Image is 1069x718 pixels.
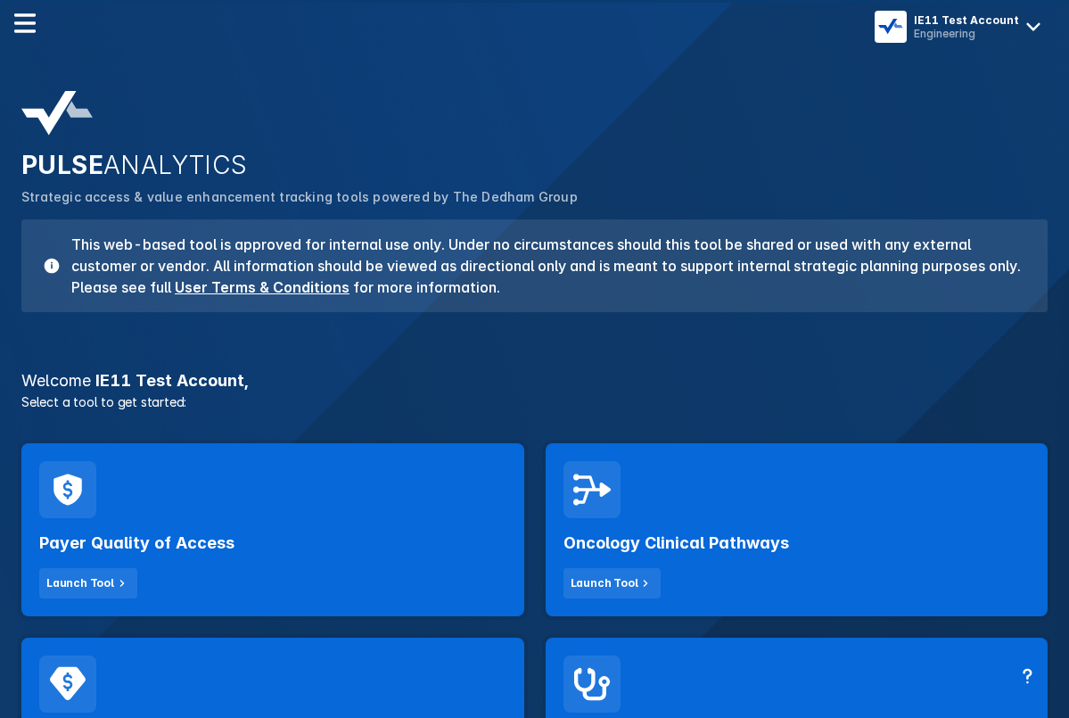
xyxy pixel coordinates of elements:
[11,392,1058,411] p: Select a tool to get started:
[914,13,1019,27] div: IE11 Test Account
[103,150,248,180] span: ANALYTICS
[11,373,1058,389] h3: IE11 Test Account ,
[546,443,1048,616] a: Oncology Clinical PathwaysLaunch Tool
[21,91,93,136] img: pulse-analytics-logo
[175,278,349,296] a: User Terms & Conditions
[21,150,1048,180] h2: PULSE
[46,575,114,591] div: Launch Tool
[1007,656,1048,697] div: Contact Support
[14,12,36,34] img: menu--horizontal.svg
[563,568,662,598] button: Launch Tool
[21,443,524,616] a: Payer Quality of AccessLaunch Tool
[39,568,137,598] button: Launch Tool
[878,14,903,39] img: menu button
[571,575,638,591] div: Launch Tool
[21,187,1048,207] p: Strategic access & value enhancement tracking tools powered by The Dedham Group
[21,371,91,390] span: Welcome
[914,27,1019,40] div: Engineering
[61,234,1026,298] h3: This web-based tool is approved for internal use only. Under no circumstances should this tool be...
[39,532,234,554] h2: Payer Quality of Access
[563,532,789,554] h2: Oncology Clinical Pathways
